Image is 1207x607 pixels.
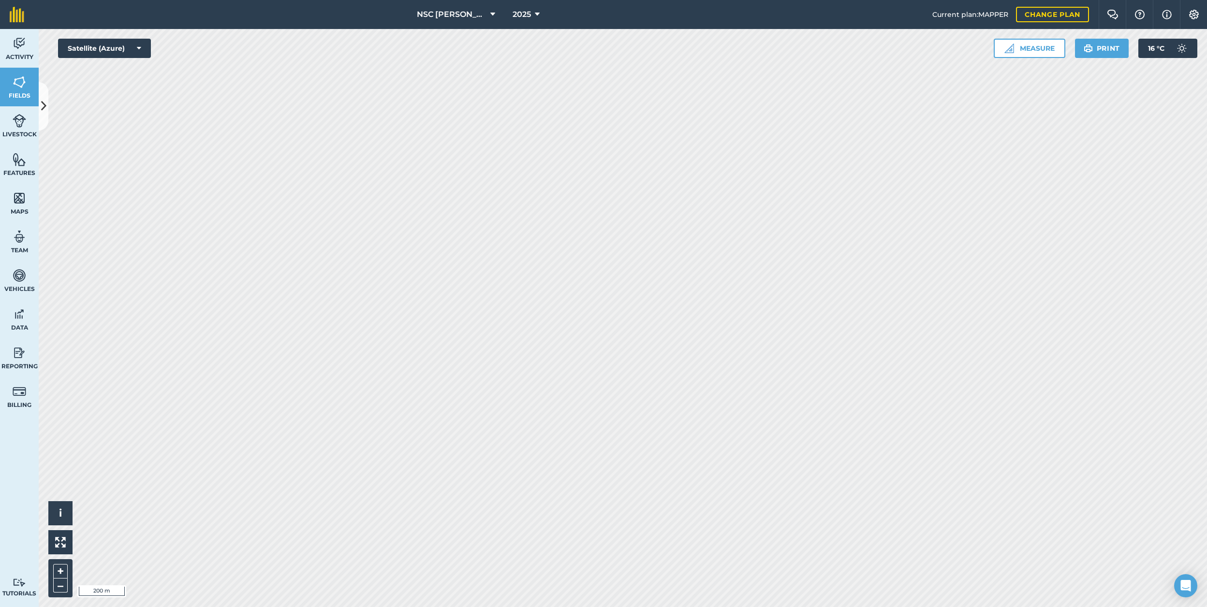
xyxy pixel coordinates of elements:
img: svg+xml;base64,PD94bWwgdmVyc2lvbj0iMS4wIiBlbmNvZGluZz0idXRmLTgiPz4KPCEtLSBHZW5lcmF0b3I6IEFkb2JlIE... [13,230,26,244]
img: svg+xml;base64,PD94bWwgdmVyc2lvbj0iMS4wIiBlbmNvZGluZz0idXRmLTgiPz4KPCEtLSBHZW5lcmF0b3I6IEFkb2JlIE... [13,114,26,128]
span: Current plan : MAPPER [932,9,1008,20]
div: Open Intercom Messenger [1174,574,1197,597]
a: Change plan [1016,7,1089,22]
span: i [59,507,62,519]
button: Measure [994,39,1065,58]
button: – [53,578,68,593]
span: NSC [PERSON_NAME] [417,9,486,20]
img: svg+xml;base64,PD94bWwgdmVyc2lvbj0iMS4wIiBlbmNvZGluZz0idXRmLTgiPz4KPCEtLSBHZW5lcmF0b3I6IEFkb2JlIE... [13,578,26,587]
img: svg+xml;base64,PHN2ZyB4bWxucz0iaHR0cDovL3d3dy53My5vcmcvMjAwMC9zdmciIHdpZHRoPSI1NiIgaGVpZ2h0PSI2MC... [13,152,26,167]
img: svg+xml;base64,PD94bWwgdmVyc2lvbj0iMS4wIiBlbmNvZGluZz0idXRmLTgiPz4KPCEtLSBHZW5lcmF0b3I6IEFkb2JlIE... [13,307,26,321]
img: svg+xml;base64,PD94bWwgdmVyc2lvbj0iMS4wIiBlbmNvZGluZz0idXRmLTgiPz4KPCEtLSBHZW5lcmF0b3I6IEFkb2JlIE... [13,36,26,51]
img: svg+xml;base64,PD94bWwgdmVyc2lvbj0iMS4wIiBlbmNvZGluZz0idXRmLTgiPz4KPCEtLSBHZW5lcmF0b3I6IEFkb2JlIE... [13,268,26,283]
span: 16 ° C [1148,39,1164,58]
img: svg+xml;base64,PD94bWwgdmVyc2lvbj0iMS4wIiBlbmNvZGluZz0idXRmLTgiPz4KPCEtLSBHZW5lcmF0b3I6IEFkb2JlIE... [13,346,26,360]
img: svg+xml;base64,PHN2ZyB4bWxucz0iaHR0cDovL3d3dy53My5vcmcvMjAwMC9zdmciIHdpZHRoPSI1NiIgaGVpZ2h0PSI2MC... [13,75,26,89]
img: svg+xml;base64,PD94bWwgdmVyc2lvbj0iMS4wIiBlbmNvZGluZz0idXRmLTgiPz4KPCEtLSBHZW5lcmF0b3I6IEFkb2JlIE... [13,384,26,399]
img: A cog icon [1188,10,1200,19]
button: Print [1075,39,1129,58]
img: svg+xml;base64,PHN2ZyB4bWxucz0iaHR0cDovL3d3dy53My5vcmcvMjAwMC9zdmciIHdpZHRoPSIxOSIgaGVpZ2h0PSIyNC... [1084,43,1093,54]
button: i [48,501,73,525]
img: Four arrows, one pointing top left, one top right, one bottom right and the last bottom left [55,537,66,548]
img: svg+xml;base64,PHN2ZyB4bWxucz0iaHR0cDovL3d3dy53My5vcmcvMjAwMC9zdmciIHdpZHRoPSIxNyIgaGVpZ2h0PSIxNy... [1162,9,1172,20]
button: 16 °C [1138,39,1197,58]
img: svg+xml;base64,PD94bWwgdmVyc2lvbj0iMS4wIiBlbmNvZGluZz0idXRmLTgiPz4KPCEtLSBHZW5lcmF0b3I6IEFkb2JlIE... [1172,39,1192,58]
img: fieldmargin Logo [10,7,24,22]
img: A question mark icon [1134,10,1146,19]
img: svg+xml;base64,PHN2ZyB4bWxucz0iaHR0cDovL3d3dy53My5vcmcvMjAwMC9zdmciIHdpZHRoPSI1NiIgaGVpZ2h0PSI2MC... [13,191,26,205]
button: Satellite (Azure) [58,39,151,58]
img: Ruler icon [1004,43,1014,53]
button: + [53,564,68,578]
span: 2025 [513,9,531,20]
img: Two speech bubbles overlapping with the left bubble in the forefront [1107,10,1119,19]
